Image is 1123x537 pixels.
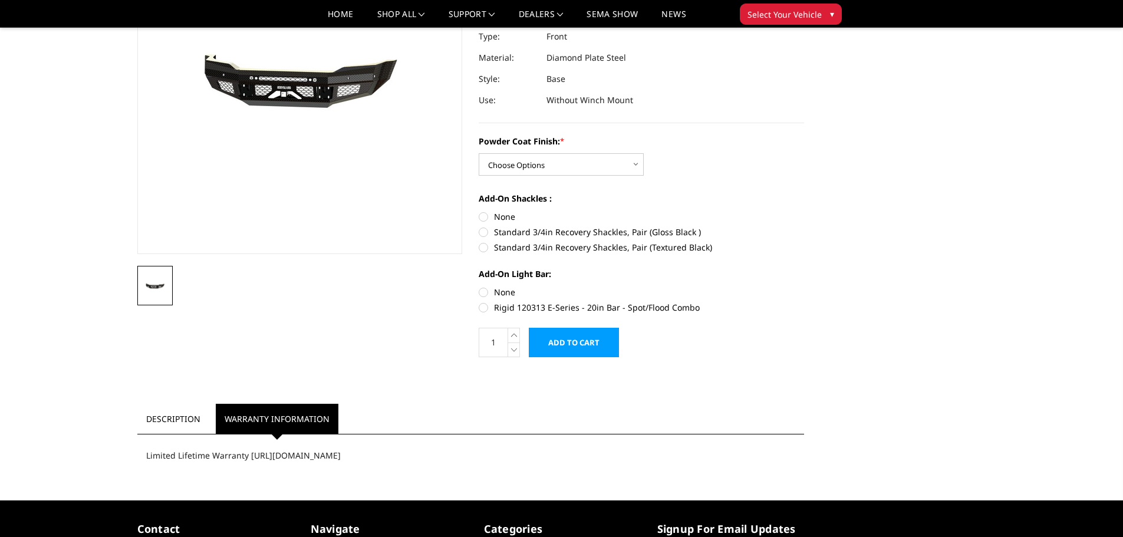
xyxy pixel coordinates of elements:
[546,47,626,68] dd: Diamond Plate Steel
[587,10,638,27] a: SEMA Show
[311,521,466,537] h5: Navigate
[546,26,567,47] dd: Front
[137,404,209,434] a: Description
[479,210,804,223] label: None
[657,521,813,537] h5: signup for email updates
[449,10,495,27] a: Support
[661,10,686,27] a: News
[546,90,633,111] dd: Without Winch Mount
[479,135,804,147] label: Powder Coat Finish:
[479,192,804,205] label: Add-On Shackles :
[479,90,538,111] dt: Use:
[479,286,804,298] label: None
[740,4,842,25] button: Select Your Vehicle
[137,440,805,470] div: Limited Lifetime Warranty [URL][DOMAIN_NAME]
[479,301,804,314] label: Rigid 120313 E-Series - 20in Bar - Spot/Flood Combo
[479,26,538,47] dt: Type:
[529,328,619,357] input: Add to Cart
[216,404,338,434] a: Warranty Information
[377,10,425,27] a: shop all
[546,68,565,90] dd: Base
[1064,480,1123,537] iframe: Chat Widget
[484,521,640,537] h5: Categories
[519,10,564,27] a: Dealers
[747,8,822,21] span: Select Your Vehicle
[328,10,353,27] a: Home
[141,279,169,292] img: 2019-2025 Ram 4500-5500 - FT Series - Base Front Bumper
[137,521,293,537] h5: contact
[479,241,804,253] label: Standard 3/4in Recovery Shackles, Pair (Textured Black)
[479,68,538,90] dt: Style:
[479,226,804,238] label: Standard 3/4in Recovery Shackles, Pair (Gloss Black )
[830,8,834,20] span: ▾
[479,268,804,280] label: Add-On Light Bar:
[479,47,538,68] dt: Material:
